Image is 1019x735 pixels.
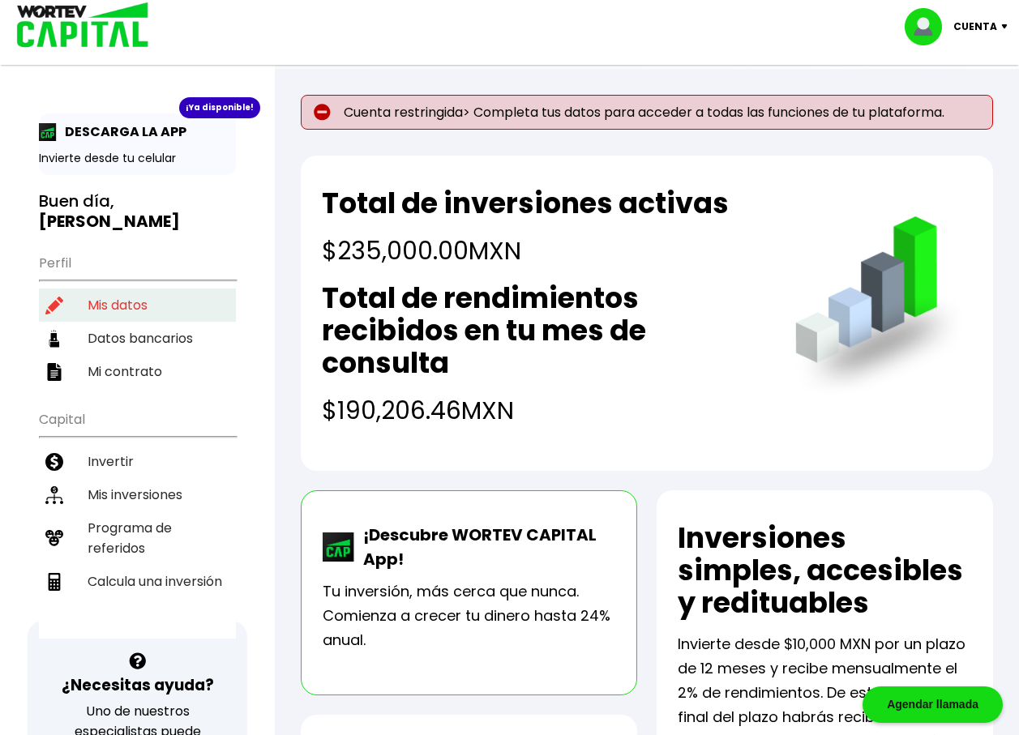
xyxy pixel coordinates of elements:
img: profile-image [905,8,953,45]
h3: Buen día, [39,191,236,232]
img: wortev-capital-app-icon [323,532,355,562]
div: ¡Ya disponible! [179,97,260,118]
h3: ¿Necesitas ayuda? [62,673,214,697]
h2: Total de rendimientos recibidos en tu mes de consulta [322,282,762,379]
img: datos-icon.10cf9172.svg [45,330,63,348]
p: Invierte desde tu celular [39,150,236,167]
p: Cuenta [953,15,997,39]
a: Programa de referidos [39,511,236,565]
img: icon-down [997,24,1019,29]
a: Datos bancarios [39,322,236,355]
img: calculadora-icon.17d418c4.svg [45,573,63,591]
div: Agendar llamada [863,686,1003,723]
h4: $190,206.46 MXN [322,392,762,429]
img: app-icon [39,123,57,141]
img: error-circle.027baa21.svg [314,104,331,121]
img: recomiendanos-icon.9b8e9327.svg [45,529,63,547]
p: DESCARGA LA APP [57,122,186,142]
a: Mis datos [39,288,236,322]
h4: $235,000.00 MXN [322,233,729,269]
p: Tu inversión, más cerca que nunca. Comienza a crecer tu dinero hasta 24% anual. [323,579,615,652]
img: contrato-icon.f2db500c.svg [45,363,63,381]
img: invertir-icon.b3b967d7.svg [45,453,63,471]
a: Invertir [39,445,236,478]
b: [PERSON_NAME] [39,210,180,233]
ul: Perfil [39,245,236,388]
img: editar-icon.952d3147.svg [45,297,63,314]
p: Cuenta restringida> Completa tus datos para acceder a todas las funciones de tu plataforma. [301,95,993,130]
p: ¡Descubre WORTEV CAPITAL App! [355,523,615,571]
ul: Capital [39,401,236,639]
h2: Total de inversiones activas [322,187,729,220]
h2: Inversiones simples, accesibles y redituables [678,522,972,619]
a: Mis inversiones [39,478,236,511]
img: inversiones-icon.6695dc30.svg [45,486,63,504]
a: Calcula una inversión [39,565,236,598]
a: Mi contrato [39,355,236,388]
img: grafica.516fef24.png [788,216,972,400]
